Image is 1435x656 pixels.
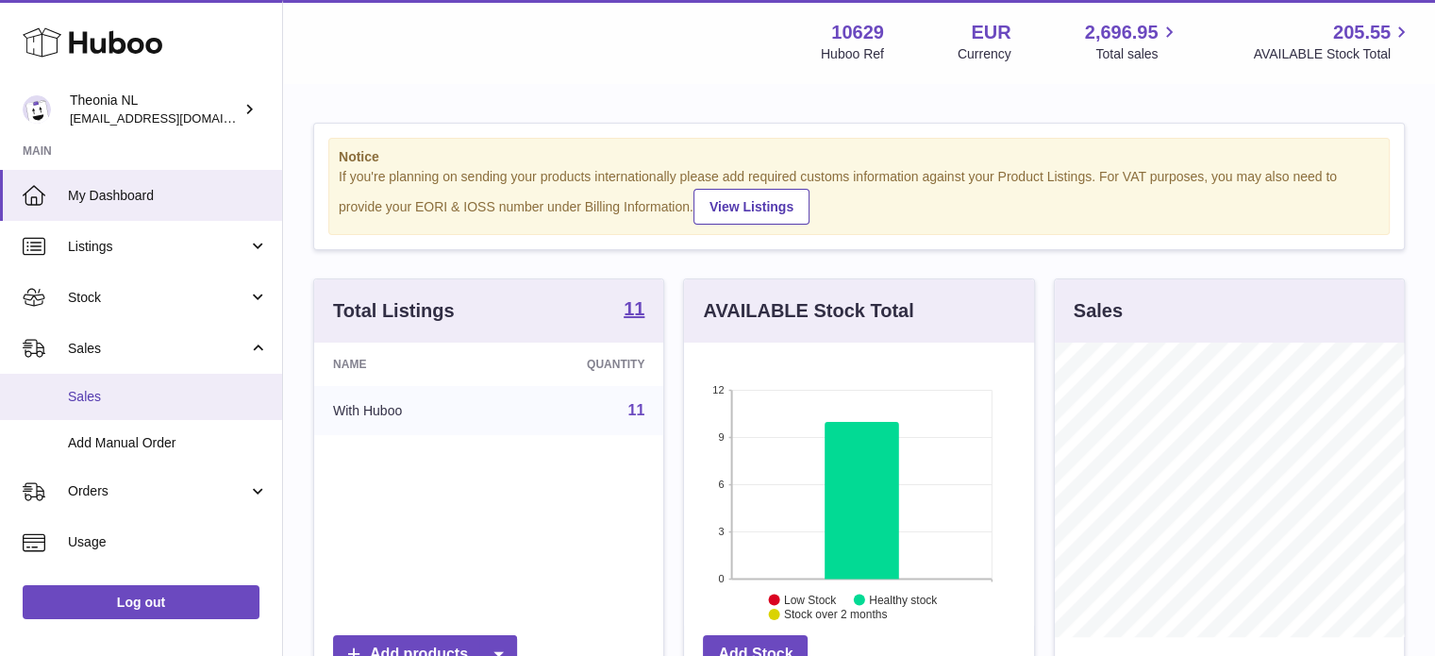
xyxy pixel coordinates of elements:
[1333,20,1391,45] span: 205.55
[68,533,268,551] span: Usage
[70,110,277,126] span: [EMAIL_ADDRESS][DOMAIN_NAME]
[713,384,725,395] text: 12
[1253,20,1412,63] a: 205.55 AVAILABLE Stock Total
[869,593,938,606] text: Healthy stock
[693,189,809,225] a: View Listings
[628,402,645,418] a: 11
[23,95,51,124] img: info@wholesomegoods.eu
[1095,45,1179,63] span: Total sales
[68,289,248,307] span: Stock
[314,386,498,435] td: With Huboo
[23,585,259,619] a: Log out
[1085,20,1180,63] a: 2,696.95 Total sales
[719,573,725,584] text: 0
[624,299,644,318] strong: 11
[719,479,725,490] text: 6
[68,187,268,205] span: My Dashboard
[971,20,1010,45] strong: EUR
[68,434,268,452] span: Add Manual Order
[70,92,240,127] div: Theonia NL
[68,388,268,406] span: Sales
[784,593,837,606] text: Low Stock
[339,148,1379,166] strong: Notice
[784,608,887,621] text: Stock over 2 months
[821,45,884,63] div: Huboo Ref
[1085,20,1159,45] span: 2,696.95
[68,238,248,256] span: Listings
[719,526,725,537] text: 3
[1074,298,1123,324] h3: Sales
[831,20,884,45] strong: 10629
[68,340,248,358] span: Sales
[624,299,644,322] a: 11
[719,431,725,443] text: 9
[339,168,1379,225] div: If you're planning on sending your products internationally please add required customs informati...
[68,482,248,500] span: Orders
[333,298,455,324] h3: Total Listings
[1253,45,1412,63] span: AVAILABLE Stock Total
[958,45,1011,63] div: Currency
[314,343,498,386] th: Name
[703,298,913,324] h3: AVAILABLE Stock Total
[498,343,663,386] th: Quantity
